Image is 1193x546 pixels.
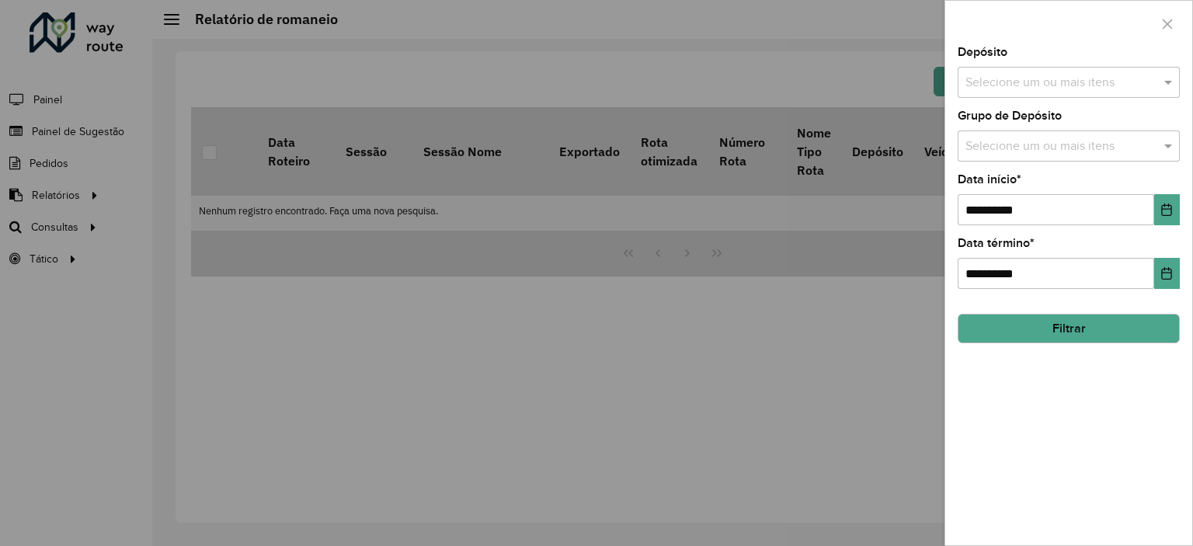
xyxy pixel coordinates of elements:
button: Filtrar [958,314,1180,343]
label: Depósito [958,43,1007,61]
button: Choose Date [1154,194,1180,225]
label: Data término [958,234,1035,252]
label: Grupo de Depósito [958,106,1062,125]
label: Data início [958,170,1021,189]
button: Choose Date [1154,258,1180,289]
